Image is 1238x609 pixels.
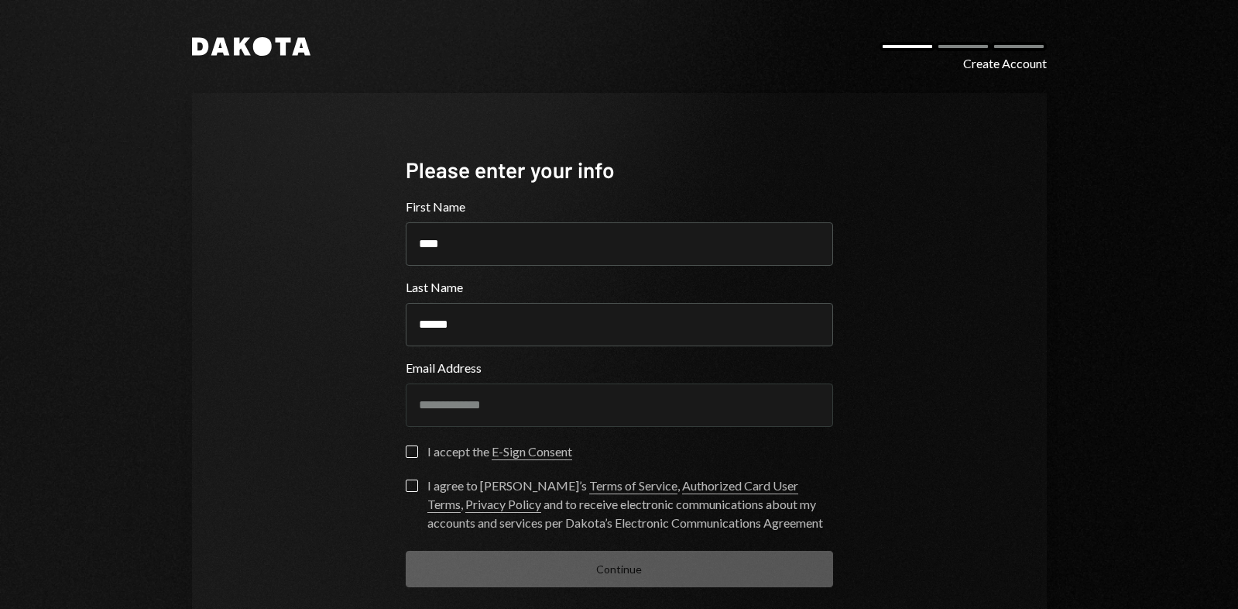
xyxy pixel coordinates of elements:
a: Authorized Card User Terms [427,478,798,513]
div: Please enter your info [406,155,833,185]
div: I agree to [PERSON_NAME]’s , , and to receive electronic communications about my accounts and ser... [427,477,833,532]
button: I agree to [PERSON_NAME]’s Terms of Service, Authorized Card User Terms, Privacy Policy and to re... [406,480,418,492]
button: I accept the E-Sign Consent [406,446,418,458]
label: First Name [406,198,833,216]
a: Terms of Service [589,478,677,494]
div: Create Account [963,54,1047,73]
label: Email Address [406,359,833,377]
a: E-Sign Consent [492,444,572,460]
label: Last Name [406,278,833,297]
a: Privacy Policy [465,497,541,513]
div: I accept the [427,442,572,461]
